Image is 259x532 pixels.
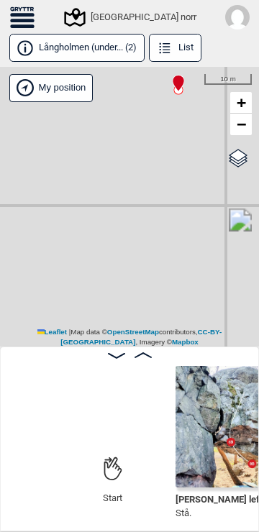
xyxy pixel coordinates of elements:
[9,74,93,102] div: Show my position
[66,9,196,26] div: [GEOGRAPHIC_DATA] norr
[69,328,71,336] span: |
[237,93,246,111] span: +
[237,115,246,133] span: −
[230,92,252,114] a: Zoom in
[172,338,199,346] a: Mapbox
[37,328,67,336] a: Leaflet
[149,34,201,62] button: List
[107,328,159,336] a: OpenStreetMap
[204,74,252,86] div: 10 m
[9,34,145,62] button: Långholmen (under... (2)
[224,142,252,174] a: Layers
[60,328,222,346] a: CC-BY-[GEOGRAPHIC_DATA]
[230,114,252,135] a: Zoom out
[225,5,250,29] img: User fallback1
